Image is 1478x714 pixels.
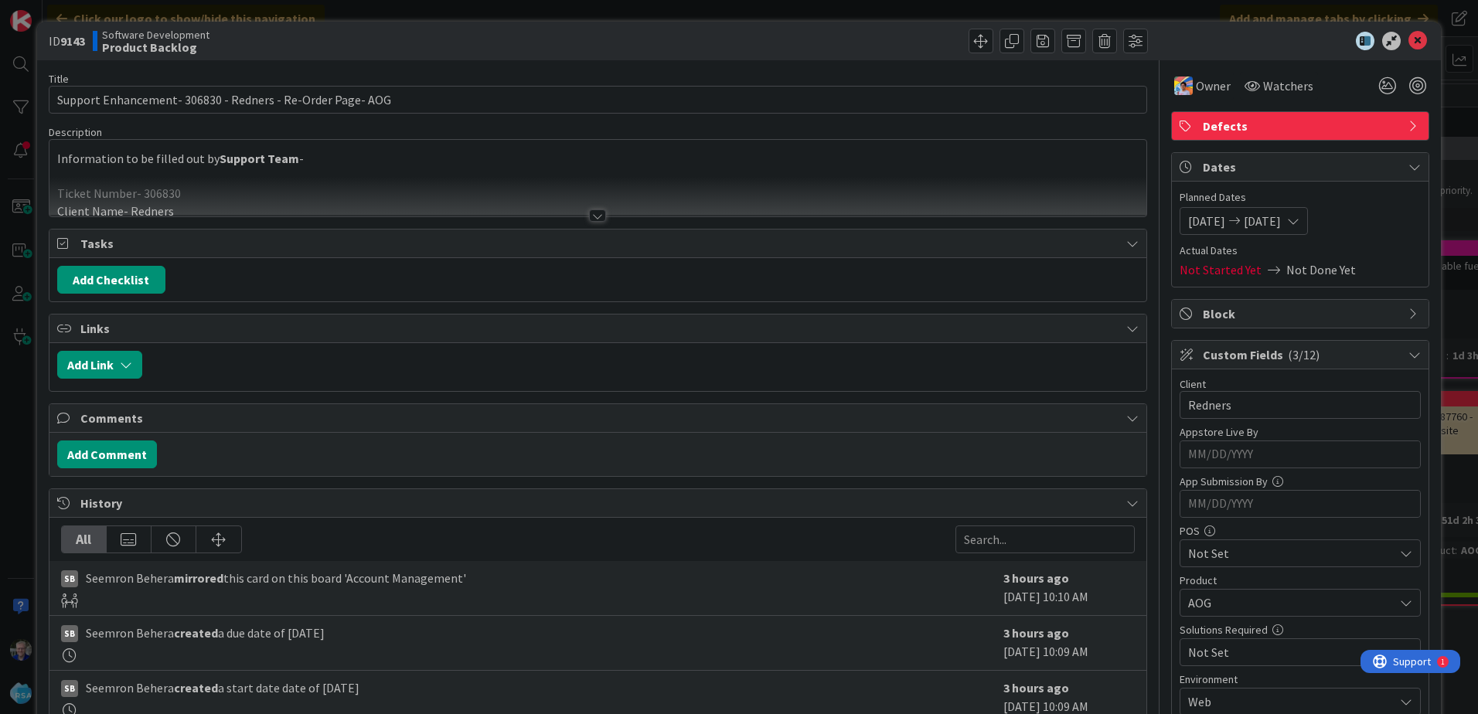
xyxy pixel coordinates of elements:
[80,234,1119,253] span: Tasks
[49,125,102,139] span: Description
[61,625,78,642] div: SB
[1180,427,1421,437] div: Appstore Live By
[1180,525,1421,536] div: POS
[49,32,85,50] span: ID
[80,494,1119,512] span: History
[86,678,359,697] span: Seemron Behera a start date date of [DATE]
[1188,491,1412,517] input: MM/DD/YYYY
[49,86,1147,114] input: type card name here...
[62,526,107,552] div: All
[1180,476,1421,487] div: App Submission By
[1003,569,1135,607] div: [DATE] 10:10 AM
[60,33,85,49] b: 9143
[32,2,70,21] span: Support
[1286,260,1356,279] span: Not Done Yet
[1180,674,1421,685] div: Environment
[1003,680,1069,695] b: 3 hours ago
[1180,189,1421,206] span: Planned Dates
[1180,243,1421,259] span: Actual Dates
[80,319,1119,338] span: Links
[1203,158,1401,176] span: Dates
[1174,76,1193,95] img: JK
[1203,117,1401,135] span: Defects
[1003,625,1069,641] b: 3 hours ago
[220,151,299,166] strong: Support Team
[1196,76,1231,95] span: Owner
[1003,624,1135,662] div: [DATE] 10:09 AM
[86,569,466,587] span: Seemron Behera this card on this board 'Account Management'
[80,6,84,19] div: 1
[61,680,78,697] div: SB
[174,625,218,641] b: created
[80,409,1119,427] span: Comments
[1188,441,1412,467] input: MM/DD/YYYY
[102,41,209,53] b: Product Backlog
[174,570,223,586] b: mirrored
[1203,345,1401,364] span: Custom Fields
[1203,304,1401,323] span: Block
[1188,692,1394,711] span: Web
[1188,643,1394,661] span: Not Set
[1003,570,1069,586] b: 3 hours ago
[1188,212,1225,230] span: [DATE]
[1263,76,1313,95] span: Watchers
[1288,347,1320,362] span: ( 3/12 )
[1244,212,1281,230] span: [DATE]
[955,525,1135,553] input: Search...
[1188,593,1394,612] span: AOG
[1180,575,1421,586] div: Product
[49,72,69,86] label: Title
[57,440,157,468] button: Add Comment
[1180,624,1421,635] div: Solutions Required
[1180,377,1206,391] label: Client
[102,29,209,41] span: Software Development
[174,680,218,695] b: created
[57,150,1139,168] p: Information to be filled out by -
[86,624,325,642] span: Seemron Behera a due date of [DATE]
[61,570,78,587] div: SB
[1188,544,1394,563] span: Not Set
[1180,260,1262,279] span: Not Started Yet
[57,351,142,379] button: Add Link
[57,266,165,294] button: Add Checklist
